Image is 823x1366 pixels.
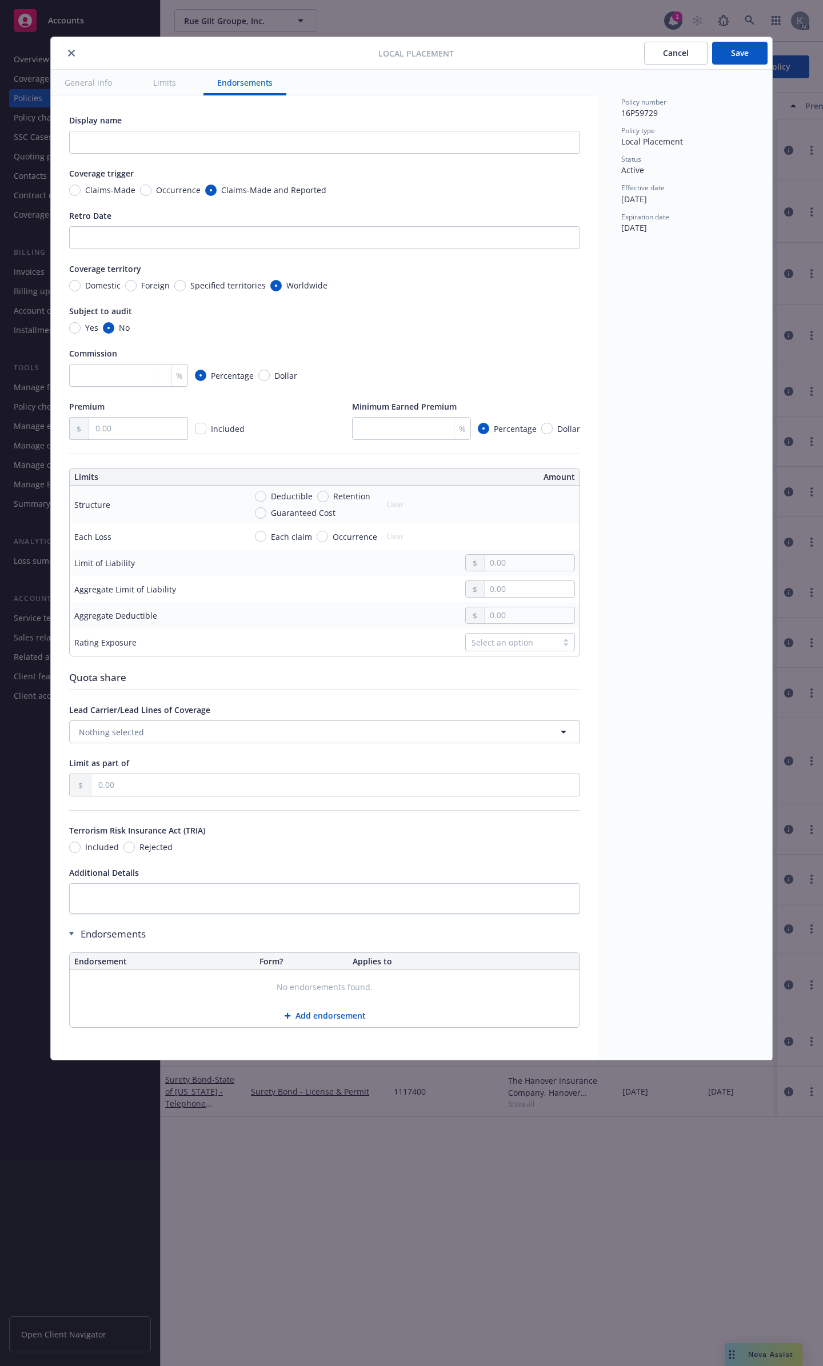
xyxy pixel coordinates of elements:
[69,720,580,743] button: Nothing selected
[69,825,205,836] span: Terrorism Risk Insurance Act (TRIA)
[621,107,658,118] span: 16P59729
[125,280,137,291] input: Foreign
[69,348,117,359] span: Commission
[494,423,537,435] span: Percentage
[258,370,270,381] input: Dollar
[70,1004,580,1027] button: Add endorsement
[140,185,151,196] input: Occurrence
[69,115,122,126] span: Display name
[277,982,373,993] span: No endorsements found.
[333,531,377,543] span: Occurrence
[621,222,647,233] span: [DATE]
[69,842,81,853] input: Included
[621,154,641,164] span: Status
[472,636,552,648] div: Select an option
[270,280,282,291] input: Worldwide
[65,46,78,60] button: close
[85,322,98,334] span: Yes
[139,70,190,95] button: Limits
[74,499,110,511] div: Structure
[69,704,210,715] span: Lead Carrier/Lead Lines of Coverage
[712,42,768,65] button: Save
[459,423,466,435] span: %
[156,184,201,196] span: Occurrence
[211,370,254,382] span: Percentage
[541,423,553,434] input: Dollar
[51,70,126,95] button: General info
[89,418,187,439] input: 0.00
[286,279,327,291] span: Worldwide
[271,531,312,543] span: Each claim
[190,279,266,291] span: Specified territories
[74,583,176,595] div: Aggregate Limit of Liability
[621,126,655,135] span: Policy type
[485,607,574,623] input: 0.00
[621,194,647,205] span: [DATE]
[69,263,141,274] span: Coverage territory
[485,555,574,571] input: 0.00
[74,557,135,569] div: Limit of Liability
[211,423,245,434] span: Included
[79,726,144,738] span: Nothing selected
[255,507,266,519] input: Guaranteed Cost
[271,507,335,519] span: Guaranteed Cost
[478,423,489,434] input: Percentage
[139,841,173,853] span: Rejected
[69,306,132,317] span: Subject to audit
[255,953,347,970] th: Form?
[348,953,580,970] th: Applies to
[74,531,111,543] div: Each Loss
[74,610,157,622] div: Aggregate Deductible
[85,841,119,853] span: Included
[203,70,286,95] button: Endorsements
[221,184,326,196] span: Claims-Made and Reported
[330,468,580,486] th: Amount
[69,670,580,685] div: Quota share
[85,279,121,291] span: Domestic
[74,636,137,648] div: Rating Exposure
[141,279,170,291] span: Foreign
[621,165,644,175] span: Active
[205,185,217,196] input: Claims-Made and Reported
[317,491,329,502] input: Retention
[255,491,266,502] input: Deductible
[485,581,574,597] input: 0.00
[255,531,266,542] input: Each claim
[621,97,666,107] span: Policy number
[274,370,297,382] span: Dollar
[621,136,683,147] span: Local Placement
[378,47,454,59] span: Local Placement
[557,423,580,435] span: Dollar
[317,531,328,542] input: Occurrence
[69,867,139,878] span: Additional Details
[352,401,457,412] span: Minimum Earned Premium
[69,280,81,291] input: Domestic
[271,490,313,502] span: Deductible
[69,185,81,196] input: Claims-Made
[69,210,111,221] span: Retro Date
[176,370,183,382] span: %
[69,322,81,334] input: Yes
[333,490,370,502] span: Retention
[174,280,186,291] input: Specified territories
[195,370,206,381] input: Percentage
[103,322,114,334] input: No
[70,953,255,970] th: Endorsement
[69,401,105,412] span: Premium
[69,927,580,941] div: Endorsements
[123,842,135,853] input: Rejected
[621,183,665,193] span: Effective date
[85,184,135,196] span: Claims-Made
[119,322,130,334] span: No
[644,42,708,65] button: Cancel
[70,468,274,486] th: Limits
[91,774,580,796] input: 0.00
[69,168,134,179] span: Coverage trigger
[621,212,669,222] span: Expiration date
[69,758,129,768] span: Limit as part of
